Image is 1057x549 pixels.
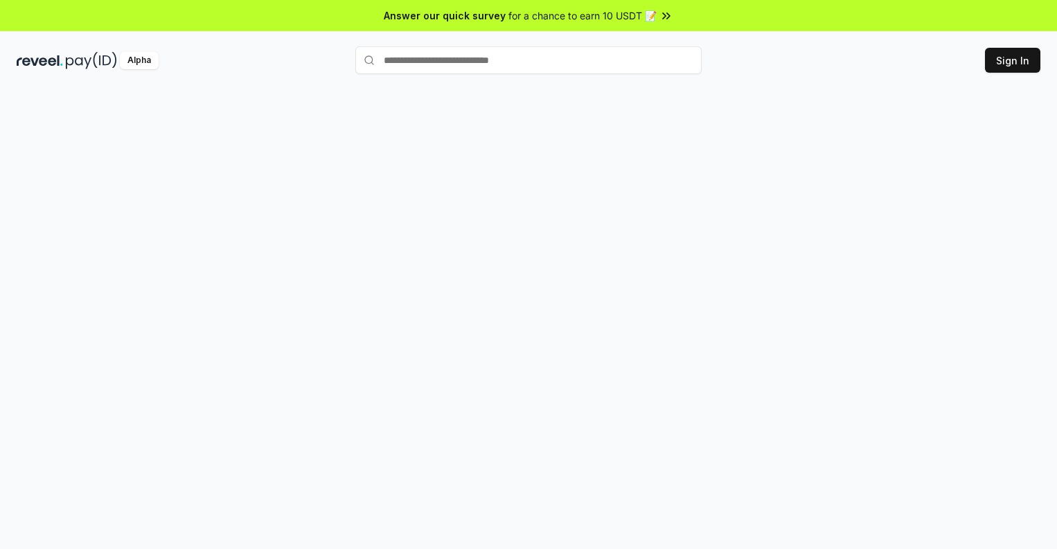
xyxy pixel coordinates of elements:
[508,8,657,23] span: for a chance to earn 10 USDT 📝
[66,52,117,69] img: pay_id
[384,8,506,23] span: Answer our quick survey
[120,52,159,69] div: Alpha
[985,48,1040,73] button: Sign In
[17,52,63,69] img: reveel_dark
